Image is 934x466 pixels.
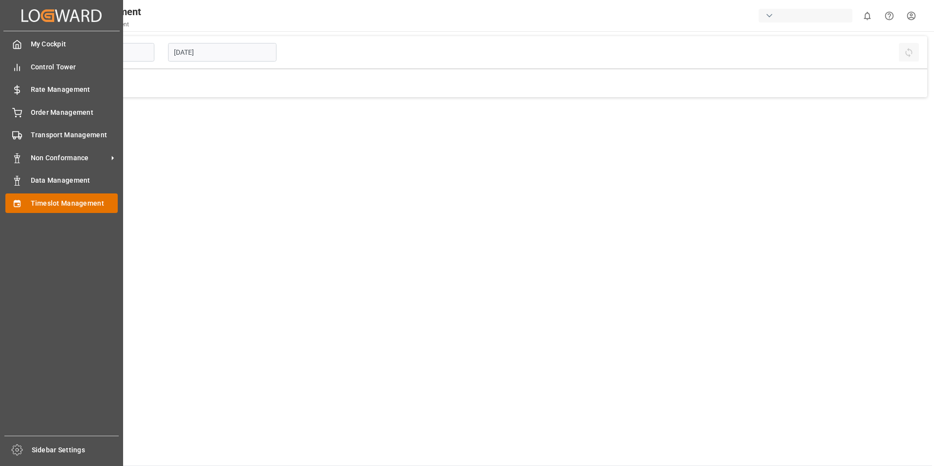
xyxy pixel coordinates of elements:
[5,193,118,212] a: Timeslot Management
[5,35,118,54] a: My Cockpit
[5,103,118,122] a: Order Management
[32,445,119,455] span: Sidebar Settings
[5,171,118,190] a: Data Management
[31,85,118,95] span: Rate Management
[31,62,118,72] span: Control Tower
[31,39,118,49] span: My Cockpit
[31,153,108,163] span: Non Conformance
[878,5,900,27] button: Help Center
[31,198,118,209] span: Timeslot Management
[856,5,878,27] button: show 0 new notifications
[5,126,118,145] a: Transport Management
[5,80,118,99] a: Rate Management
[31,130,118,140] span: Transport Management
[31,107,118,118] span: Order Management
[31,175,118,186] span: Data Management
[168,43,276,62] input: DD.MM.YYYY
